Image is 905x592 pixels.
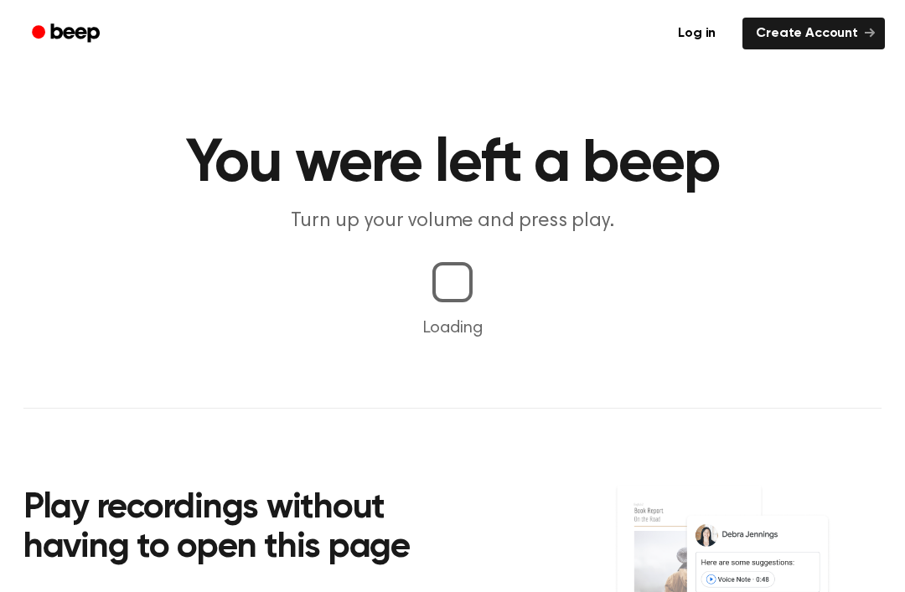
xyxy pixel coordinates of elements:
a: Beep [20,18,115,50]
h2: Play recordings without having to open this page [23,489,475,569]
p: Loading [20,316,885,341]
a: Log in [661,14,732,53]
h1: You were left a beep [23,134,882,194]
a: Create Account [742,18,885,49]
p: Turn up your volume and press play. [131,208,774,235]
